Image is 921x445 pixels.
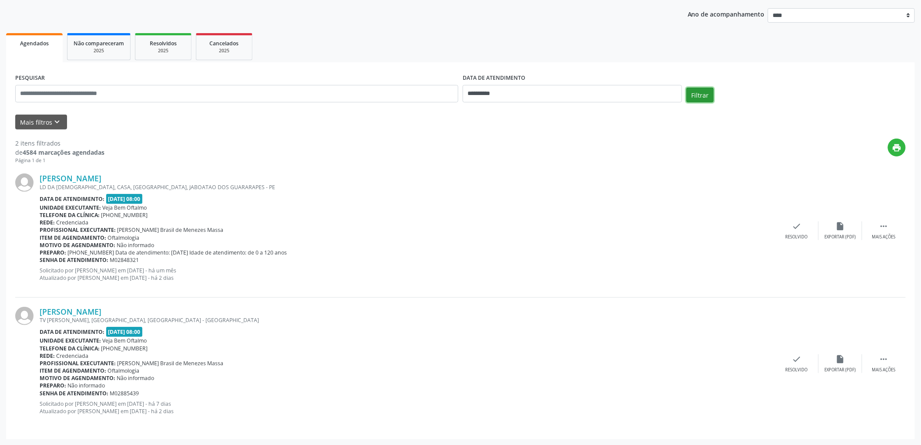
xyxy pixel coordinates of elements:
span: Veja Bem Oftalmo [103,337,147,344]
i: print [892,143,902,153]
span: Veja Bem Oftalmo [103,204,147,211]
i: insert_drive_file [836,354,845,364]
span: M02848321 [110,256,139,264]
span: Oftalmologia [108,367,140,374]
span: Credenciada [57,352,89,360]
span: Não compareceram [74,40,124,47]
button: print [888,139,906,156]
button: Filtrar [686,88,714,102]
b: Motivo de agendamento: [40,374,115,382]
b: Profissional executante: [40,360,116,367]
b: Senha de atendimento: [40,390,108,397]
div: de [15,148,104,157]
b: Motivo de agendamento: [40,241,115,249]
b: Profissional executante: [40,226,116,234]
b: Preparo: [40,249,66,256]
div: 2025 [74,48,124,54]
span: Oftalmologia [108,234,140,241]
b: Telefone da clínica: [40,211,100,219]
div: LD DA [DEMOGRAPHIC_DATA], CASA, [GEOGRAPHIC_DATA], JABOATAO DOS GUARARAPES - PE [40,183,775,191]
button: Mais filtroskeyboard_arrow_down [15,115,67,130]
b: Unidade executante: [40,337,101,344]
i: check [792,221,802,231]
span: Não informado [117,241,155,249]
img: img [15,173,34,192]
div: 2025 [141,48,185,54]
span: [DATE] 08:00 [106,327,143,337]
span: Agendados [20,40,49,47]
div: Exportar (PDF) [825,367,856,373]
span: Credenciada [57,219,89,226]
span: M02885439 [110,390,139,397]
b: Rede: [40,352,55,360]
a: [PERSON_NAME] [40,173,101,183]
span: [PERSON_NAME] Brasil de Menezes Massa [118,360,224,367]
i: keyboard_arrow_down [53,117,62,127]
div: Resolvido [786,367,808,373]
i:  [879,221,889,231]
a: [PERSON_NAME] [40,307,101,316]
b: Item de agendamento: [40,234,106,241]
span: [DATE] 08:00 [106,194,143,204]
div: 2 itens filtrados [15,139,104,148]
div: TV [PERSON_NAME], [GEOGRAPHIC_DATA], [GEOGRAPHIC_DATA] - [GEOGRAPHIC_DATA] [40,316,775,324]
b: Data de atendimento: [40,195,104,203]
span: [PHONE_NUMBER] Data de atendimento: [DATE] Idade de atendimento: de 0 a 120 anos [68,249,287,256]
b: Senha de atendimento: [40,256,108,264]
span: [PERSON_NAME] Brasil de Menezes Massa [118,226,224,234]
b: Data de atendimento: [40,328,104,336]
img: img [15,307,34,325]
p: Ano de acompanhamento [688,8,765,19]
span: [PHONE_NUMBER] [101,345,148,352]
strong: 4584 marcações agendadas [23,148,104,156]
b: Telefone da clínica: [40,345,100,352]
div: Página 1 de 1 [15,157,104,164]
b: Rede: [40,219,55,226]
span: Cancelados [210,40,239,47]
div: Resolvido [786,234,808,240]
span: [PHONE_NUMBER] [101,211,148,219]
div: 2025 [202,48,246,54]
span: Não informado [68,382,105,389]
div: Mais ações [872,234,896,240]
span: Não informado [117,374,155,382]
p: Solicitado por [PERSON_NAME] em [DATE] - há 7 dias Atualizado por [PERSON_NAME] em [DATE] - há 2 ... [40,400,775,415]
span: Resolvidos [150,40,177,47]
div: Mais ações [872,367,896,373]
p: Solicitado por [PERSON_NAME] em [DATE] - há um mês Atualizado por [PERSON_NAME] em [DATE] - há 2 ... [40,267,775,282]
i: insert_drive_file [836,221,845,231]
label: DATA DE ATENDIMENTO [463,71,525,85]
i: check [792,354,802,364]
b: Item de agendamento: [40,367,106,374]
b: Unidade executante: [40,204,101,211]
label: PESQUISAR [15,71,45,85]
i:  [879,354,889,364]
div: Exportar (PDF) [825,234,856,240]
b: Preparo: [40,382,66,389]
